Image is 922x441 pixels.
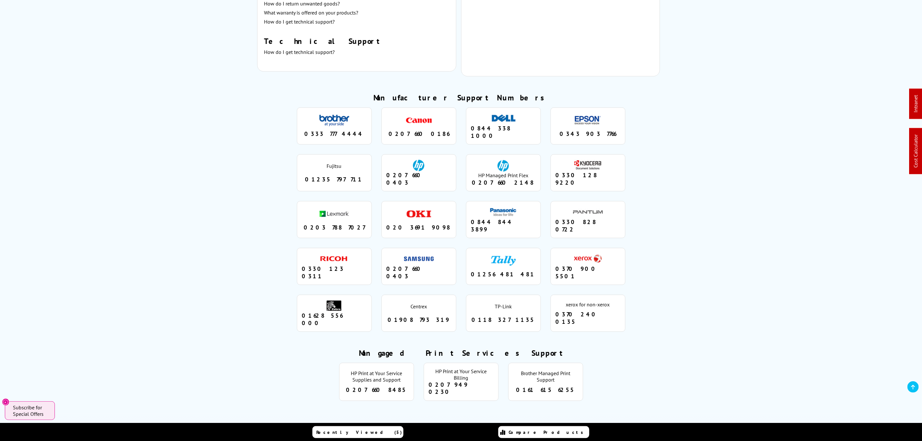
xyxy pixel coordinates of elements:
div: xerox [573,253,603,265]
div: 0370 900 5501 [556,265,620,280]
div: 0207 660 0403 [387,171,451,186]
div: canon [404,115,434,127]
a: What warranty is offered on your products? [264,9,358,16]
div: 0207 949 0230 [429,381,493,396]
span: Subscribe for Special Offers [13,404,48,417]
div: oki [404,208,434,220]
div: 01908 793 319 [387,316,451,323]
div: 0330 828 0722 [556,218,620,233]
span: HP Managed Print Flex [478,172,528,179]
div: HP Print at Your Service Billing [429,368,493,381]
div: brother [319,115,349,127]
div: 0118 327 1135 [471,316,536,323]
div: kyocera [573,159,603,171]
h3: Technical Support [264,36,449,46]
h2: Manufacturer Support Numbers [257,93,664,103]
a: Compare Products [498,426,589,438]
a: How do I get technical support? [264,49,335,55]
span: Compare Products [509,429,587,435]
div: pantum [573,206,603,218]
div: samsung [404,253,434,265]
div: 0207 660 8485 [344,386,409,394]
div: Fujitsu [327,163,342,169]
div: 0203 788 7027 [302,224,367,231]
div: 0207 660 0186 [387,130,451,138]
h2: Mangaged Print Services Support [257,348,664,358]
div: lexmark [319,208,349,220]
div: 01235 797 711 [302,176,367,183]
a: Cost Calculator [913,135,919,168]
div: dell [489,113,518,125]
div: tally [489,255,518,267]
div: 0333 777 4444 [302,130,367,138]
div: 0330 123 0311 [302,265,367,280]
div: 0207 660 2148 [471,179,536,186]
span: Recently Viewed (5) [317,429,402,435]
div: 0343 903 7766 [556,130,620,138]
div: 0330 128 9220 [556,171,620,186]
a: How do I get technical support? [264,18,335,25]
a: Intranet [913,95,919,113]
div: 01628 556 000 [302,312,367,327]
div: 0207 660 0403 [387,265,451,280]
div: TP-Link [495,303,512,310]
h2: Why buy from us? [230,422,692,432]
div: epson [573,115,603,127]
div: 0370 240 0135 [556,311,620,325]
div: panasonic [489,206,518,218]
div: ricoh [319,253,349,265]
div: Centrex [410,303,427,310]
div: 01256 481 481 [471,271,536,278]
a: How do I return unwanted goods? [264,0,340,7]
div: 020 3691 9098 [387,224,451,231]
div: zebra [319,300,349,312]
a: Recently Viewed (5) [312,426,403,438]
button: Close [2,398,9,406]
div: 0161 615 6255 [513,386,578,394]
div: 0844 338 1000 [471,125,536,139]
div: xerox for non-xerox [566,301,610,308]
div: Brother Managed Print Support [513,370,578,383]
div: HP Print at Your Service Supplies and Support [344,370,409,383]
div: 0844 844 3899 [471,218,536,233]
div: hp [404,159,434,171]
